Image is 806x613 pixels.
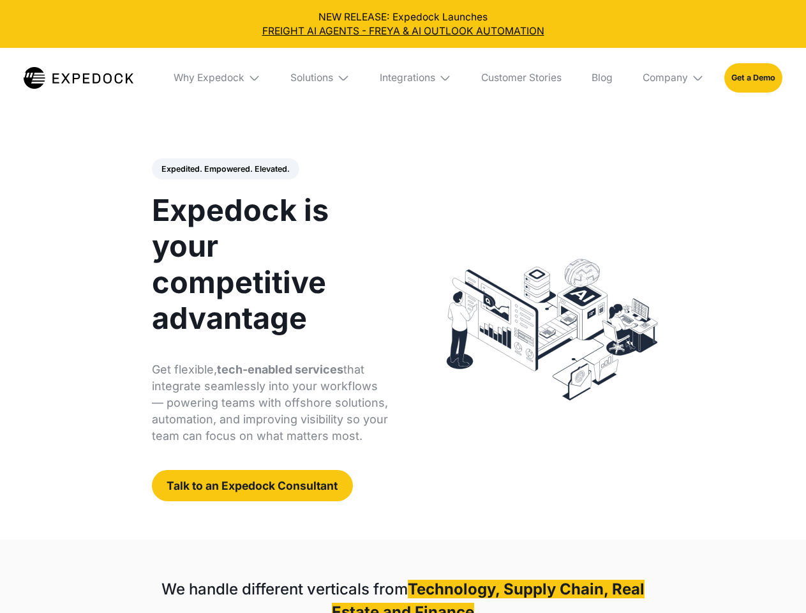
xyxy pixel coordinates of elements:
a: Talk to an Expedock Consultant [152,470,353,501]
a: Blog [581,48,622,108]
div: Integrations [380,72,435,84]
p: Get flexible, that integrate seamlessly into your workflows — powering teams with offshore soluti... [152,361,389,444]
strong: We handle different verticals from [161,580,408,598]
div: Company [643,72,688,84]
a: Customer Stories [471,48,571,108]
div: Solutions [290,72,333,84]
div: Integrations [369,48,461,108]
div: Why Expedock [163,48,271,108]
div: NEW RELEASE: Expedock Launches [10,10,796,38]
a: Get a Demo [724,63,782,92]
strong: tech-enabled services [217,363,343,376]
div: Solutions [281,48,360,108]
div: Company [632,48,714,108]
div: Why Expedock [174,72,244,84]
h1: Expedock is your competitive advantage [152,192,389,336]
a: FREIGHT AI AGENTS - FREYA & AI OUTLOOK AUTOMATION [10,24,796,38]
